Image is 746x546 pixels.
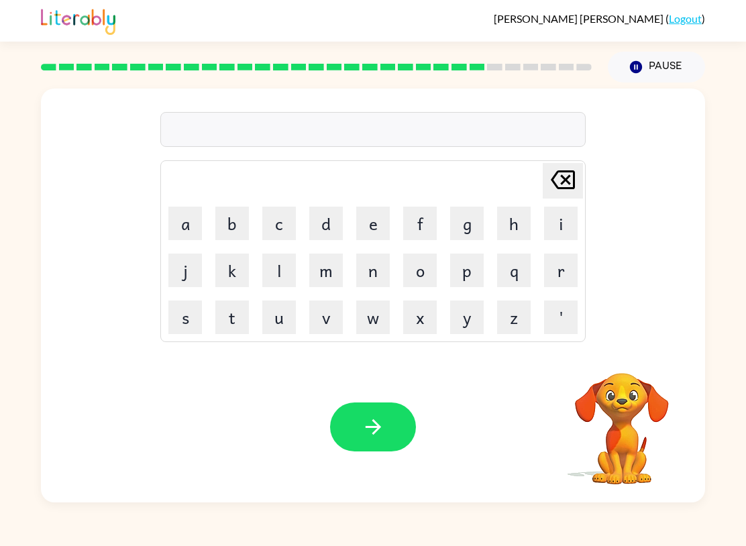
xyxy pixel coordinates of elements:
[450,301,484,334] button: y
[309,254,343,287] button: m
[262,254,296,287] button: l
[168,254,202,287] button: j
[608,52,705,83] button: Pause
[403,254,437,287] button: o
[356,301,390,334] button: w
[544,254,578,287] button: r
[669,12,702,25] a: Logout
[403,207,437,240] button: f
[262,207,296,240] button: c
[544,301,578,334] button: '
[356,207,390,240] button: e
[356,254,390,287] button: n
[403,301,437,334] button: x
[215,207,249,240] button: b
[215,301,249,334] button: t
[309,207,343,240] button: d
[555,352,689,486] video: Your browser must support playing .mp4 files to use Literably. Please try using another browser.
[262,301,296,334] button: u
[215,254,249,287] button: k
[494,12,665,25] span: [PERSON_NAME] [PERSON_NAME]
[497,254,531,287] button: q
[494,12,705,25] div: ( )
[450,254,484,287] button: p
[309,301,343,334] button: v
[168,301,202,334] button: s
[497,301,531,334] button: z
[450,207,484,240] button: g
[544,207,578,240] button: i
[41,5,115,35] img: Literably
[497,207,531,240] button: h
[168,207,202,240] button: a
